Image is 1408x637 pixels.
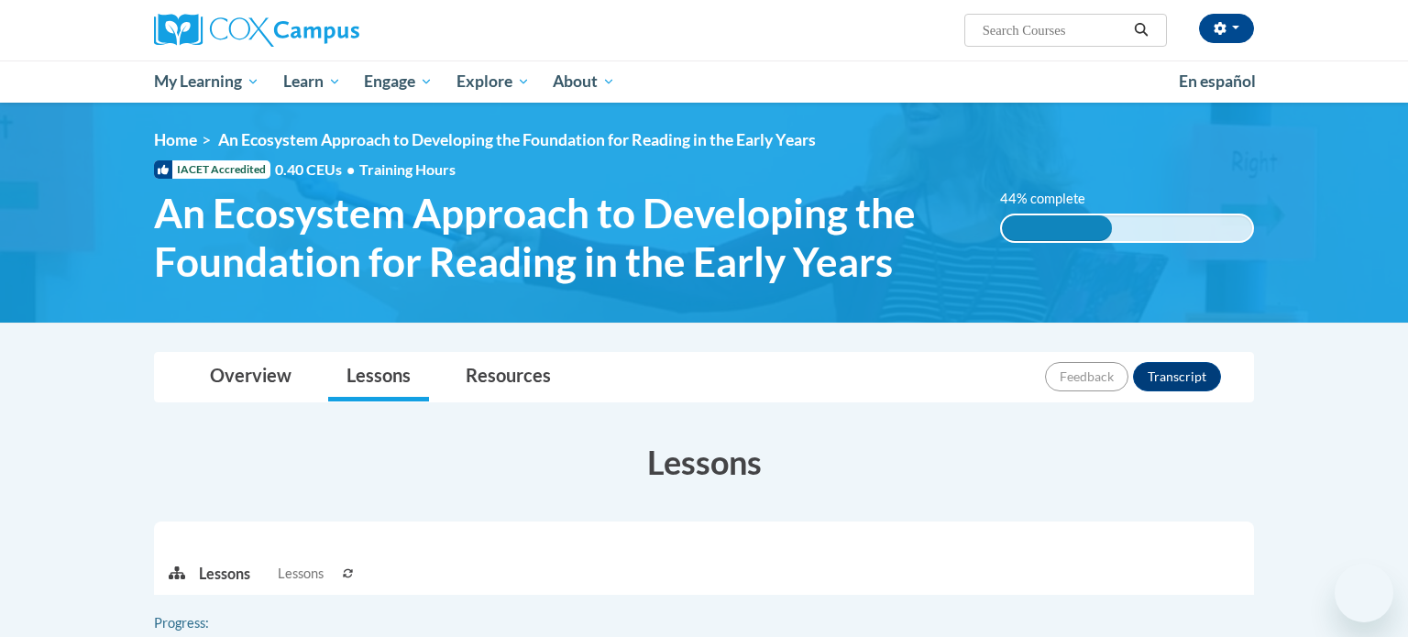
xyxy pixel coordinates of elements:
[981,19,1127,41] input: Search Courses
[142,60,271,103] a: My Learning
[154,613,259,633] label: Progress:
[275,159,359,180] span: 0.40 CEUs
[346,160,355,178] span: •
[456,71,530,93] span: Explore
[1133,362,1221,391] button: Transcript
[1002,215,1112,241] div: 44% complete
[447,353,569,401] a: Resources
[278,564,324,584] span: Lessons
[1127,19,1155,41] button: Search
[271,60,353,103] a: Learn
[328,353,429,401] a: Lessons
[154,189,973,286] span: An Ecosystem Approach to Developing the Foundation for Reading in the Early Years
[352,60,445,103] a: Engage
[1335,564,1393,622] iframe: Button to launch messaging window
[445,60,542,103] a: Explore
[154,160,270,179] span: IACET Accredited
[542,60,628,103] a: About
[1199,14,1254,43] button: Account Settings
[364,71,433,93] span: Engage
[126,60,1281,103] div: Main menu
[154,71,259,93] span: My Learning
[1167,62,1268,101] a: En español
[154,14,502,47] a: Cox Campus
[192,353,310,401] a: Overview
[1000,189,1105,209] label: 44% complete
[154,14,359,47] img: Cox Campus
[359,160,456,178] span: Training Hours
[1045,362,1128,391] button: Feedback
[1179,71,1256,91] span: En español
[199,564,250,584] p: Lessons
[154,439,1254,485] h3: Lessons
[553,71,615,93] span: About
[154,130,197,149] a: Home
[283,71,341,93] span: Learn
[218,130,816,149] span: An Ecosystem Approach to Developing the Foundation for Reading in the Early Years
